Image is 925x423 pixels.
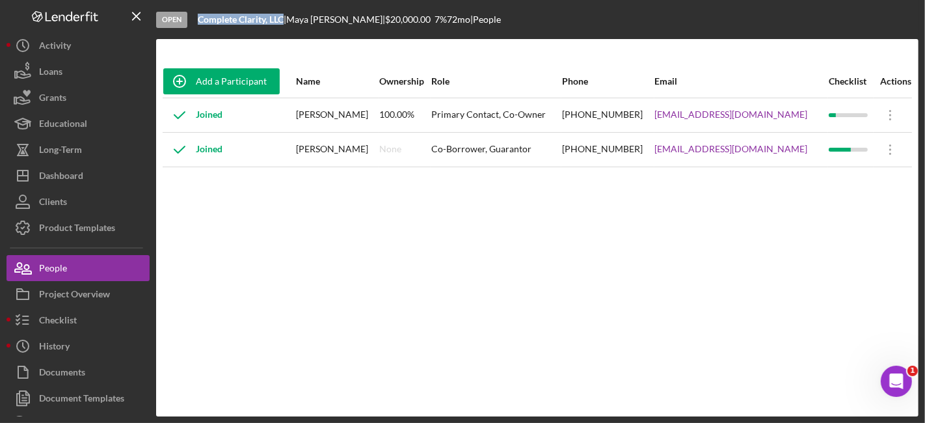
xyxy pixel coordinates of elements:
span: 1 [907,366,918,376]
div: Clients [39,189,67,218]
div: [PERSON_NAME] [296,133,378,166]
div: Primary Contact, Co-Owner [431,99,561,131]
button: Documents [7,359,150,385]
div: Co-Borrower, Guarantor [431,133,561,166]
div: Checklist [829,76,873,87]
div: Checklist [39,307,77,336]
div: 100.00% [379,99,430,131]
div: Role [431,76,561,87]
div: | [198,14,286,25]
b: Complete Clarity, LLC [198,14,284,25]
div: People [39,255,67,284]
button: Project Overview [7,281,150,307]
a: [EMAIL_ADDRESS][DOMAIN_NAME] [655,109,808,120]
div: | People [470,14,501,25]
div: Dashboard [39,163,83,192]
div: Maya [PERSON_NAME] | [286,14,385,25]
div: $20,000.00 [385,14,435,25]
button: Long-Term [7,137,150,163]
button: Product Templates [7,215,150,241]
div: None [379,144,401,154]
div: [PHONE_NUMBER] [562,133,653,166]
div: Product Templates [39,215,115,244]
button: Checklist [7,307,150,333]
div: Loans [39,59,62,88]
button: Loans [7,59,150,85]
div: Joined [163,99,222,131]
button: Educational [7,111,150,137]
div: Grants [39,85,66,114]
div: Joined [163,133,222,166]
div: Actions [874,76,911,87]
a: [EMAIL_ADDRESS][DOMAIN_NAME] [655,144,808,154]
div: 7 % [435,14,447,25]
div: Document Templates [39,385,124,415]
button: Dashboard [7,163,150,189]
button: Activity [7,33,150,59]
div: Ownership [379,76,430,87]
div: History [39,333,70,362]
button: History [7,333,150,359]
div: Documents [39,359,85,389]
div: Educational [39,111,87,140]
button: Clients [7,189,150,215]
div: Email [655,76,828,87]
div: [PHONE_NUMBER] [562,99,653,131]
div: Long-Term [39,137,82,166]
div: Add a Participant [196,68,267,94]
div: Activity [39,33,71,62]
button: People [7,255,150,281]
iframe: Intercom live chat [881,366,912,397]
div: Open [156,12,187,28]
div: Name [296,76,378,87]
button: Add a Participant [163,68,280,94]
div: Phone [562,76,653,87]
div: [PERSON_NAME] [296,99,378,131]
button: Document Templates [7,385,150,411]
button: Grants [7,85,150,111]
div: Project Overview [39,281,110,310]
div: 72 mo [447,14,470,25]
